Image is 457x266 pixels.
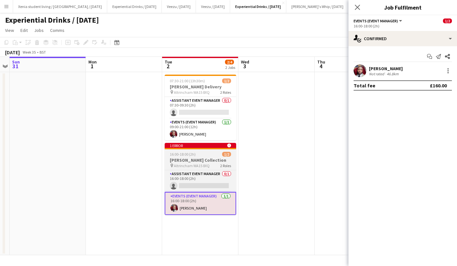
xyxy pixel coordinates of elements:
app-card-role: Events (Event Manager)1/116:00-18:00 (2h)[PERSON_NAME] [165,192,236,215]
div: 2 Jobs [225,65,235,70]
span: Jobs [34,27,44,33]
app-card-role: Assistant Event Manager0/116:00-18:00 (2h) [165,170,236,192]
span: 2/4 [225,60,234,64]
div: Not rated [369,71,386,76]
span: 2 Roles [220,90,231,95]
span: 1/2 [222,152,231,157]
span: Altrincham WA15 8XQ [174,163,210,168]
app-job-card: 1 error 16:00-18:00 (2h)1/2[PERSON_NAME] Collection Altrincham WA15 8XQ2 RolesAssistant Event Man... [165,143,236,215]
span: Sun [12,59,20,65]
app-card-role: Assistant Event Manager0/107:30-09:30 (2h) [165,97,236,119]
button: Experiential Drinks / [DATE] [230,0,286,13]
a: Edit [18,26,30,34]
span: Thu [317,59,325,65]
h3: [PERSON_NAME] Delivery [165,84,236,90]
span: 1/2 [443,18,452,23]
button: Xenia student living / [GEOGRAPHIC_DATA] / [DATE] [13,0,107,13]
span: 07:30-21:00 (13h30m) [170,78,205,83]
span: Altrincham WA15 8XQ [174,90,210,95]
div: 16:00-18:00 (2h) [354,24,452,28]
span: 16:00-18:00 (2h) [170,152,196,157]
button: Experiential Drinks / [DATE] [107,0,162,13]
button: Veezu / [DATE] [162,0,196,13]
button: [PERSON_NAME]'s Whip / [DATE] [286,0,349,13]
h3: [PERSON_NAME] Collection [165,157,236,163]
div: Confirmed [348,31,457,46]
span: 2 Roles [220,163,231,168]
div: BST [40,50,46,55]
button: Veezu / [DATE] [196,0,230,13]
span: 3 [240,63,249,70]
span: Events (Event Manager) [354,18,398,23]
span: Comms [50,27,64,33]
span: Tue [165,59,172,65]
button: Events (Event Manager) [354,18,403,23]
app-job-card: 07:30-21:00 (13h30m)1/2[PERSON_NAME] Delivery Altrincham WA15 8XQ2 RolesAssistant Event Manager0/... [165,75,236,140]
div: 1 error [165,143,236,148]
span: Week 35 [21,50,37,55]
span: Edit [20,27,28,33]
a: View [3,26,17,34]
a: Jobs [32,26,46,34]
app-card-role: Events (Event Manager)1/109:00-21:00 (12h)[PERSON_NAME] [165,119,236,140]
div: 46.8km [386,71,400,76]
div: Total fee [354,82,375,89]
span: 1/2 [222,78,231,83]
span: 2 [164,63,172,70]
span: Wed [241,59,249,65]
h1: Experiential Drinks / [DATE] [5,15,99,25]
span: 1 [87,63,97,70]
span: 4 [316,63,325,70]
div: £160.00 [430,82,447,89]
a: Comms [48,26,67,34]
span: 31 [11,63,20,70]
span: Mon [88,59,97,65]
div: [DATE] [5,49,20,55]
span: View [5,27,14,33]
div: [PERSON_NAME] [369,66,403,71]
h3: Job Fulfilment [348,3,457,11]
